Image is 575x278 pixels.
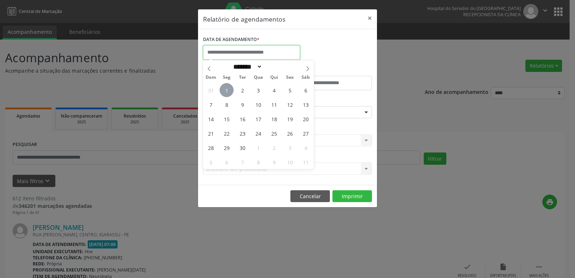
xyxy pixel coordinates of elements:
[203,14,285,24] h5: Relatório de agendamentos
[299,97,313,111] span: Setembro 13, 2025
[231,63,262,70] select: Month
[283,97,297,111] span: Setembro 12, 2025
[251,83,265,97] span: Setembro 3, 2025
[235,97,249,111] span: Setembro 9, 2025
[290,190,330,202] button: Cancelar
[251,97,265,111] span: Setembro 10, 2025
[267,97,281,111] span: Setembro 11, 2025
[283,126,297,140] span: Setembro 26, 2025
[204,126,218,140] span: Setembro 21, 2025
[251,112,265,126] span: Setembro 17, 2025
[220,112,234,126] span: Setembro 15, 2025
[219,75,235,80] span: Seg
[299,83,313,97] span: Setembro 6, 2025
[267,112,281,126] span: Setembro 18, 2025
[283,155,297,169] span: Outubro 10, 2025
[251,141,265,155] span: Outubro 1, 2025
[220,141,234,155] span: Setembro 29, 2025
[267,155,281,169] span: Outubro 9, 2025
[203,34,259,45] label: DATA DE AGENDAMENTO
[220,97,234,111] span: Setembro 8, 2025
[235,141,249,155] span: Setembro 30, 2025
[266,75,282,80] span: Qui
[204,83,218,97] span: Agosto 31, 2025
[235,155,249,169] span: Outubro 7, 2025
[235,112,249,126] span: Setembro 16, 2025
[204,112,218,126] span: Setembro 14, 2025
[283,83,297,97] span: Setembro 5, 2025
[204,155,218,169] span: Outubro 5, 2025
[235,75,250,80] span: Ter
[267,141,281,155] span: Outubro 2, 2025
[251,126,265,140] span: Setembro 24, 2025
[299,155,313,169] span: Outubro 11, 2025
[299,126,313,140] span: Setembro 27, 2025
[267,126,281,140] span: Setembro 25, 2025
[363,9,377,27] button: Close
[299,141,313,155] span: Outubro 4, 2025
[289,65,372,76] label: ATÉ
[267,83,281,97] span: Setembro 4, 2025
[250,75,266,80] span: Qua
[282,75,298,80] span: Sex
[235,83,249,97] span: Setembro 2, 2025
[332,190,372,202] button: Imprimir
[204,141,218,155] span: Setembro 28, 2025
[262,63,286,70] input: Year
[283,112,297,126] span: Setembro 19, 2025
[235,126,249,140] span: Setembro 23, 2025
[283,141,297,155] span: Outubro 3, 2025
[203,75,219,80] span: Dom
[299,112,313,126] span: Setembro 20, 2025
[298,75,314,80] span: Sáb
[220,126,234,140] span: Setembro 22, 2025
[220,155,234,169] span: Outubro 6, 2025
[220,83,234,97] span: Setembro 1, 2025
[251,155,265,169] span: Outubro 8, 2025
[204,97,218,111] span: Setembro 7, 2025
